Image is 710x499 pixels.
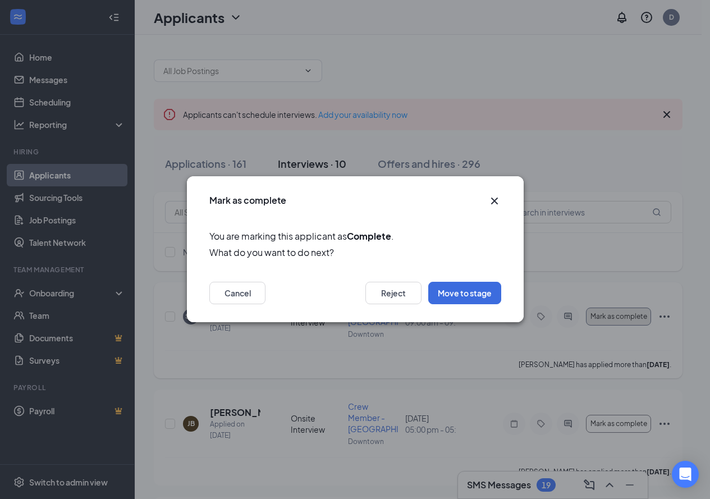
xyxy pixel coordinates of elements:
b: Complete [347,230,391,242]
button: Close [488,194,501,208]
button: Cancel [209,282,265,305]
button: Move to stage [428,282,501,305]
div: Open Intercom Messenger [672,461,699,488]
span: What do you want to do next? [209,246,501,260]
svg: Cross [488,194,501,208]
h3: Mark as complete [209,194,286,207]
button: Reject [365,282,422,305]
span: You are marking this applicant as . [209,229,501,243]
